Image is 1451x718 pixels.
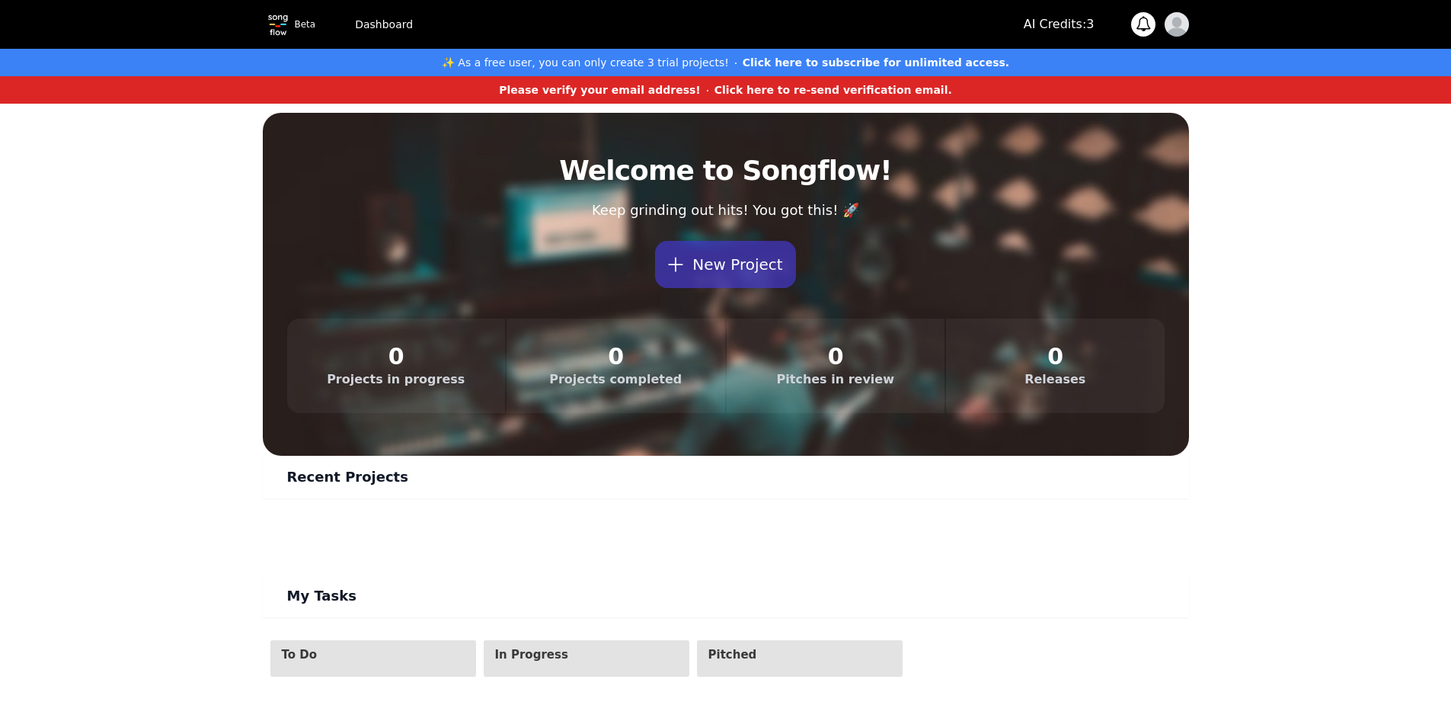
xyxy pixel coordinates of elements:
[970,343,1140,370] dd: 0
[655,241,795,288] button: New Project
[495,648,623,662] span: In Progress
[499,81,952,99] button: Please verify your email address!Click here to re-send verification email.
[287,468,1165,486] h1: Recent Projects
[287,587,1165,605] h1: My Tasks
[442,56,729,69] strong: ✨ As a free user, you can only create 3 trial projects!
[531,343,701,370] dd: 0
[1024,15,1095,34] p: AI Credits: 3
[282,648,410,662] span: To Do
[287,198,1165,223] p: Keep grinding out hits! You got this! 🚀
[751,343,921,370] dd: 0
[312,370,481,389] dt: Projects in progress
[263,9,293,40] img: Topline
[531,370,701,389] dt: Projects completed
[499,84,701,96] strong: Please verify your email address!
[346,11,422,38] a: Dashboard
[312,343,481,370] dd: 0
[295,18,316,30] p: Beta
[708,648,836,662] span: Pitched
[714,84,952,96] strong: Click here to re-send verification email.
[970,370,1140,389] dt: Releases
[751,370,921,389] dt: Pitches in review
[287,155,1165,186] h2: Welcome to Songflow!
[743,56,1009,69] strong: Click here to subscribe for unlimited access.
[442,53,1009,72] button: ✨ As a free user, you can only create 3 trial projects!Click here to subscribe for unlimited access.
